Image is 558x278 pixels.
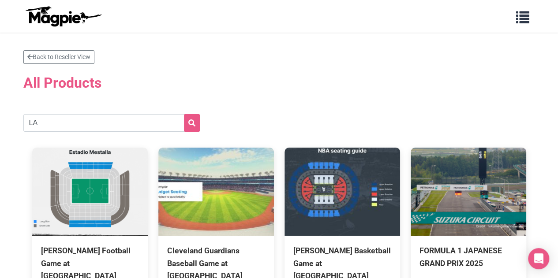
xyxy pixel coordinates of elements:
[23,114,200,132] input: Search products...
[23,69,535,96] h2: All Products
[285,148,400,236] img: Brooklyn Nets Basketball Game at Barclays Center
[23,50,94,64] a: Back to Reseller View
[158,148,274,236] img: Cleveland Guardians Baseball Game at Progressive Field
[411,148,526,236] img: FORMULA 1 JAPANESE GRAND PRIX 2025
[23,6,103,27] img: logo-ab69f6fb50320c5b225c76a69d11143b.png
[32,148,148,236] img: Valencia CF Football Game at La Mestalla
[528,248,549,269] div: Open Intercom Messenger
[419,245,517,269] div: FORMULA 1 JAPANESE GRAND PRIX 2025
